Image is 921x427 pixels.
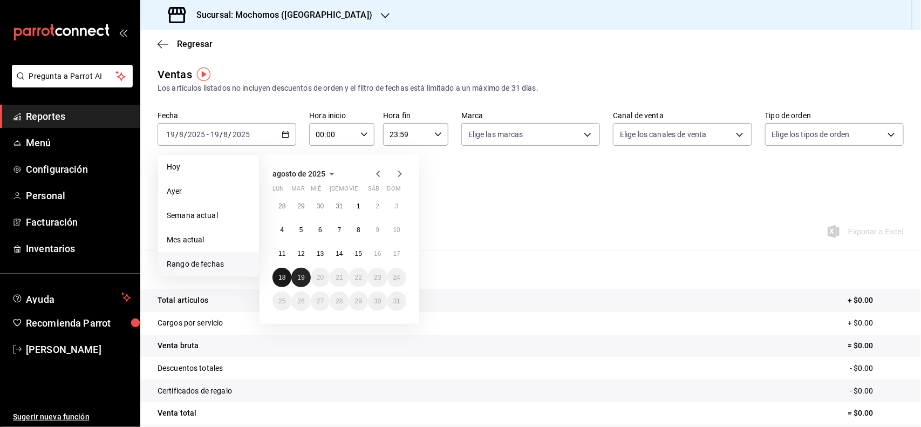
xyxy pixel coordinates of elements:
abbr: 11 de agosto de 2025 [278,250,285,257]
button: 31 de julio de 2025 [330,196,349,216]
label: Hora inicio [309,112,374,120]
abbr: 31 de agosto de 2025 [393,297,400,305]
abbr: 10 de agosto de 2025 [393,226,400,234]
abbr: 9 de agosto de 2025 [376,226,379,234]
span: Ayuda [26,291,117,304]
p: Resumen [158,263,904,276]
span: Pregunta a Parrot AI [29,71,116,82]
button: 10 de agosto de 2025 [387,220,406,240]
abbr: 30 de agosto de 2025 [374,297,381,305]
button: 13 de agosto de 2025 [311,244,330,263]
span: Facturación [26,215,131,229]
abbr: 28 de agosto de 2025 [336,297,343,305]
span: / [229,130,232,139]
abbr: lunes [272,185,284,196]
button: 21 de agosto de 2025 [330,268,349,287]
h3: Sucursal: Mochomos ([GEOGRAPHIC_DATA]) [188,9,372,22]
input: -- [210,130,220,139]
button: 11 de agosto de 2025 [272,244,291,263]
span: Mes actual [167,234,250,246]
button: 30 de agosto de 2025 [368,292,387,311]
button: 15 de agosto de 2025 [349,244,368,263]
p: + $0.00 [848,317,904,329]
p: Cargos por servicio [158,317,223,329]
span: agosto de 2025 [272,170,325,178]
label: Hora fin [383,112,448,120]
button: 28 de agosto de 2025 [330,292,349,311]
abbr: miércoles [311,185,321,196]
input: -- [179,130,184,139]
button: 17 de agosto de 2025 [387,244,406,263]
span: Hoy [167,161,250,173]
a: Pregunta a Parrot AI [8,78,133,90]
button: 27 de agosto de 2025 [311,292,330,311]
button: 20 de agosto de 2025 [311,268,330,287]
abbr: 17 de agosto de 2025 [393,250,400,257]
abbr: 29 de julio de 2025 [297,202,304,210]
abbr: 2 de agosto de 2025 [376,202,379,210]
abbr: 27 de agosto de 2025 [317,297,324,305]
button: 12 de agosto de 2025 [291,244,310,263]
abbr: 31 de julio de 2025 [336,202,343,210]
abbr: 24 de agosto de 2025 [393,274,400,281]
abbr: 23 de agosto de 2025 [374,274,381,281]
button: 31 de agosto de 2025 [387,292,406,311]
abbr: 16 de agosto de 2025 [374,250,381,257]
span: / [175,130,179,139]
p: - $0.00 [850,385,904,397]
span: / [184,130,187,139]
abbr: 30 de julio de 2025 [317,202,324,210]
button: 18 de agosto de 2025 [272,268,291,287]
span: Elige los canales de venta [620,129,706,140]
abbr: 15 de agosto de 2025 [355,250,362,257]
button: agosto de 2025 [272,167,338,180]
p: Descuentos totales [158,363,223,374]
img: Tooltip marker [197,67,210,81]
span: Menú [26,135,131,150]
input: ---- [187,130,206,139]
abbr: 1 de agosto de 2025 [357,202,360,210]
span: Inventarios [26,241,131,256]
button: 5 de agosto de 2025 [291,220,310,240]
abbr: 6 de agosto de 2025 [318,226,322,234]
abbr: 8 de agosto de 2025 [357,226,360,234]
p: Certificados de regalo [158,385,232,397]
abbr: 20 de agosto de 2025 [317,274,324,281]
span: Ayer [167,186,250,197]
button: 3 de agosto de 2025 [387,196,406,216]
span: [PERSON_NAME] [26,342,131,357]
abbr: 25 de agosto de 2025 [278,297,285,305]
button: 24 de agosto de 2025 [387,268,406,287]
span: Semana actual [167,210,250,221]
abbr: 26 de agosto de 2025 [297,297,304,305]
span: Elige las marcas [468,129,523,140]
span: Personal [26,188,131,203]
span: Rango de fechas [167,259,250,270]
abbr: 29 de agosto de 2025 [355,297,362,305]
button: 7 de agosto de 2025 [330,220,349,240]
button: Regresar [158,39,213,49]
input: ---- [232,130,250,139]
button: 19 de agosto de 2025 [291,268,310,287]
abbr: 19 de agosto de 2025 [297,274,304,281]
p: + $0.00 [848,295,904,306]
p: = $0.00 [848,408,904,419]
input: -- [223,130,229,139]
p: Total artículos [158,295,208,306]
label: Tipo de orden [765,112,904,120]
abbr: 28 de julio de 2025 [278,202,285,210]
p: = $0.00 [848,340,904,351]
abbr: domingo [387,185,401,196]
button: 16 de agosto de 2025 [368,244,387,263]
button: 9 de agosto de 2025 [368,220,387,240]
abbr: 14 de agosto de 2025 [336,250,343,257]
p: - $0.00 [850,363,904,374]
span: - [207,130,209,139]
span: Regresar [177,39,213,49]
label: Fecha [158,112,296,120]
abbr: jueves [330,185,393,196]
abbr: 22 de agosto de 2025 [355,274,362,281]
p: Venta bruta [158,340,199,351]
button: 14 de agosto de 2025 [330,244,349,263]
